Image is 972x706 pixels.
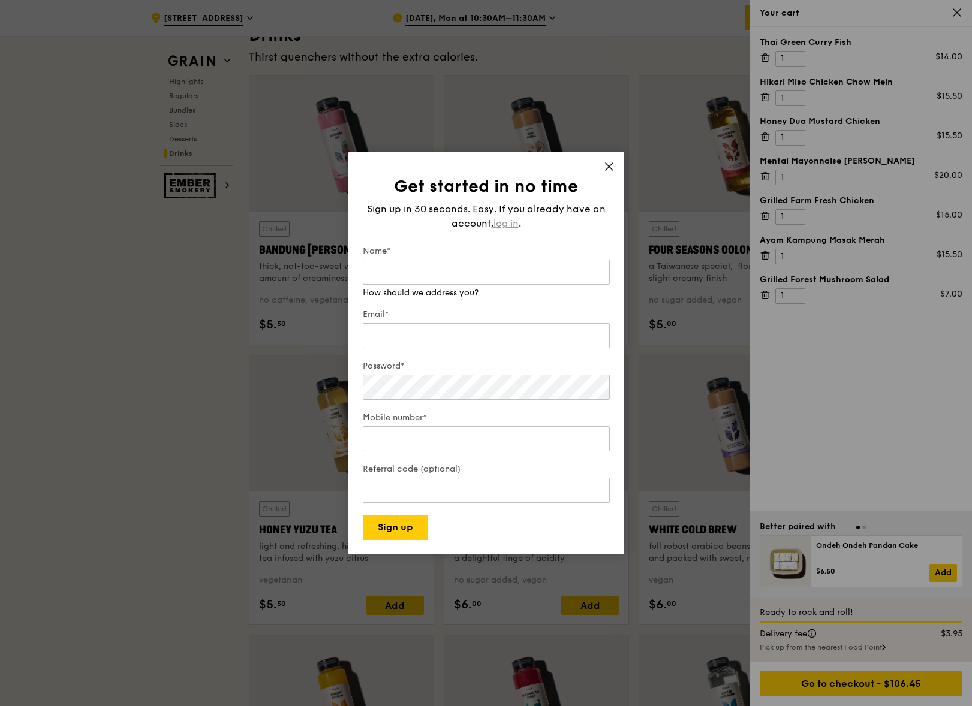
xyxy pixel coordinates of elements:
[363,412,610,424] label: Mobile number*
[363,287,610,299] div: How should we address you?
[363,515,428,540] button: Sign up
[367,203,606,229] span: Sign up in 30 seconds. Easy. If you already have an account,
[363,309,610,321] label: Email*
[363,463,610,475] label: Referral code (optional)
[363,176,610,197] h1: Get started in no time
[519,218,521,229] span: .
[493,216,519,231] span: log in
[363,360,610,372] label: Password*
[363,245,610,257] label: Name*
